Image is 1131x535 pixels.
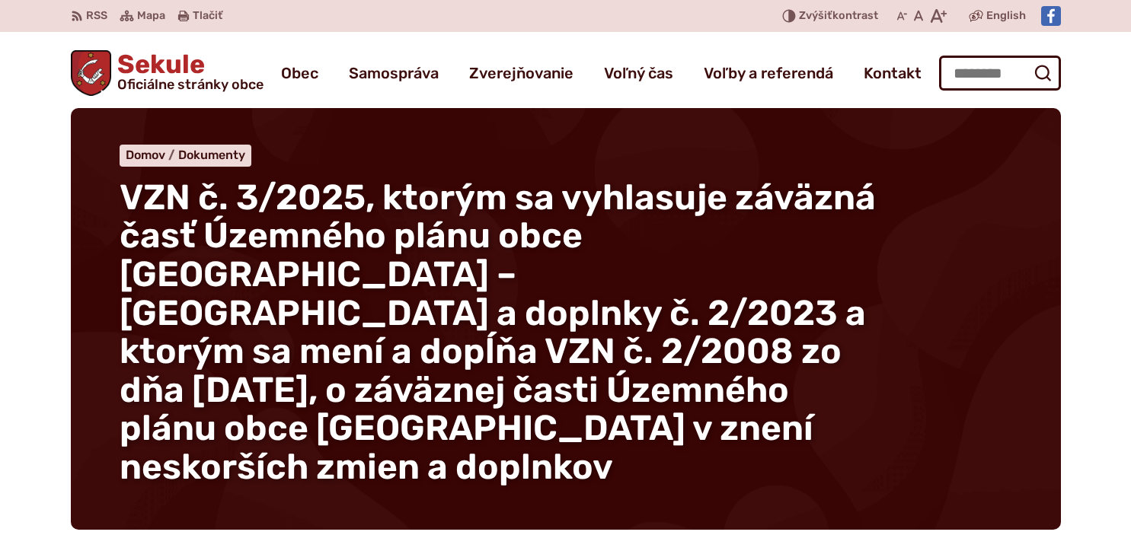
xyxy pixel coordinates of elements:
[469,52,573,94] a: Zverejňovanie
[137,7,165,25] span: Mapa
[986,7,1026,25] span: English
[178,148,245,162] a: Dokumenty
[126,148,165,162] span: Domov
[799,10,878,23] span: kontrast
[864,52,922,94] a: Kontakt
[1041,6,1061,26] img: Prejsť na Facebook stránku
[71,50,264,96] a: Logo Sekule, prejsť na domovskú stránku.
[604,52,673,94] a: Voľný čas
[117,78,264,91] span: Oficiálne stránky obce
[86,7,107,25] span: RSS
[126,148,178,162] a: Domov
[799,9,832,22] span: Zvýšiť
[120,177,876,488] span: VZN č. 3/2025, ktorým sa vyhlasuje záväzná časť Územného plánu obce [GEOGRAPHIC_DATA] – [GEOGRAPH...
[281,52,318,94] a: Obec
[71,50,112,96] img: Prejsť na domovskú stránku
[983,7,1029,25] a: English
[193,10,222,23] span: Tlačiť
[704,52,833,94] a: Voľby a referendá
[349,52,439,94] a: Samospráva
[111,52,264,91] span: Sekule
